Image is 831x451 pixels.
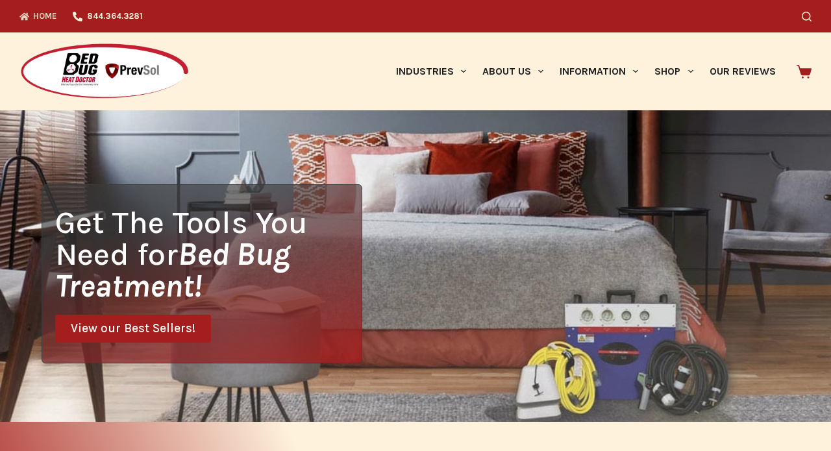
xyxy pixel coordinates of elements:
a: Information [552,32,647,110]
button: Search [802,12,812,21]
nav: Primary [388,32,784,110]
a: Industries [388,32,474,110]
a: About Us [474,32,551,110]
a: View our Best Sellers! [55,315,211,343]
a: Shop [647,32,701,110]
a: Our Reviews [701,32,784,110]
h1: Get The Tools You Need for [55,206,362,302]
span: View our Best Sellers! [71,323,195,335]
i: Bed Bug Treatment! [55,236,290,304]
img: Prevsol/Bed Bug Heat Doctor [19,43,190,101]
